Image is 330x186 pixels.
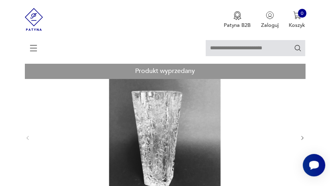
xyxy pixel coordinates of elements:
[224,22,251,29] p: Patyna B2B
[224,11,251,29] a: Ikona medaluPatyna B2B
[289,22,305,29] p: Koszyk
[298,9,307,18] div: 0
[266,11,274,19] img: Ikonka użytkownika
[25,63,306,79] div: Produkt wyprzedany
[224,11,251,29] button: Patyna B2B
[233,11,241,20] img: Ikona medalu
[261,22,279,29] p: Zaloguj
[293,11,301,19] img: Ikona koszyka
[303,154,325,176] iframe: Smartsupp widget button
[261,11,279,29] button: Zaloguj
[289,11,305,29] button: 0Koszyk
[294,44,302,52] button: Szukaj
